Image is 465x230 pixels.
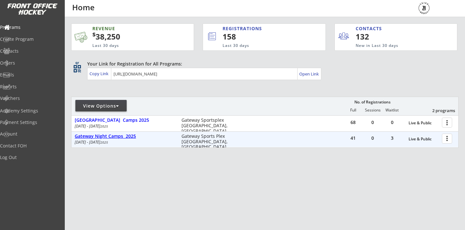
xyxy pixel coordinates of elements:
div: 0 [363,120,382,125]
div: 41 [343,136,363,140]
div: Full [343,108,363,112]
div: Sessions [363,108,382,112]
em: 2025 [100,124,108,128]
button: more_vert [442,134,452,144]
div: Gateway Sports Plex [GEOGRAPHIC_DATA], [GEOGRAPHIC_DATA] [182,134,232,150]
div: REGISTRATIONS [223,25,297,32]
div: qr [73,61,81,65]
div: View Options [75,103,127,109]
div: 0 [363,136,382,140]
div: 38,250 [92,31,173,42]
div: Last 30 days [92,43,164,49]
div: Gateway Sportsplex [GEOGRAPHIC_DATA], [GEOGRAPHIC_DATA] [182,118,232,134]
div: 2 programs [422,108,455,113]
div: Gateway Night Camps 2025 [75,134,175,139]
em: 2025 [100,140,108,145]
div: REVENUE [92,25,164,32]
div: No. of Registrations [352,100,392,104]
div: 158 [223,31,304,42]
div: Open Link [299,71,319,77]
button: qr_code [72,64,82,74]
button: more_vert [442,118,452,128]
div: New in Last 30 days [356,43,427,49]
div: Live & Public [409,121,439,125]
div: 132 [356,31,395,42]
div: Last 30 days [223,43,299,49]
div: CONTACTS [356,25,385,32]
div: 3 [383,136,402,140]
div: [DATE] - [DATE] [75,124,173,128]
div: Live & Public [409,137,439,141]
div: Waitlist [382,108,402,112]
div: Your Link for Registration for All Programs: [87,61,439,67]
div: Copy Link [89,71,110,76]
div: 68 [343,120,363,125]
sup: $ [92,31,96,38]
div: 0 [383,120,402,125]
div: [DATE] - [DATE] [75,140,173,144]
a: Open Link [299,69,319,78]
div: [GEOGRAPHIC_DATA] Camps 2025 [75,118,175,123]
